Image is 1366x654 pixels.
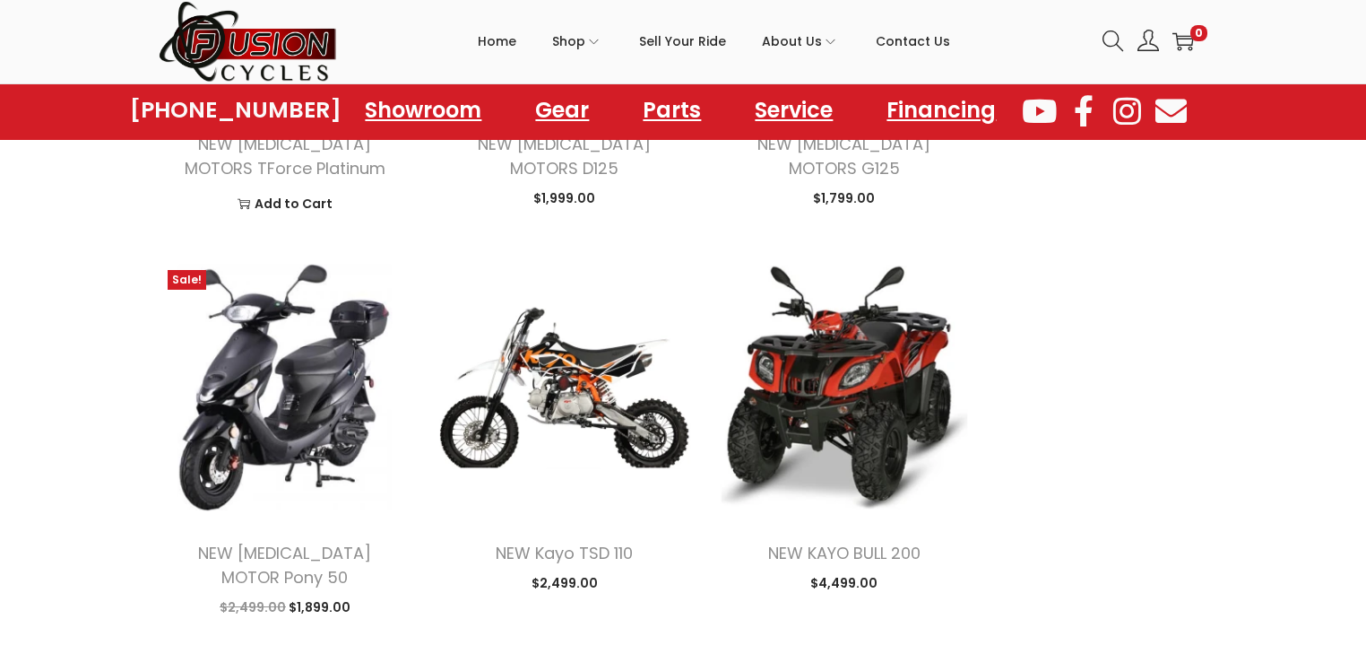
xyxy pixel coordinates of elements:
[762,1,840,82] a: About Us
[869,90,1014,131] a: Financing
[517,90,607,131] a: Gear
[757,133,930,179] a: NEW [MEDICAL_DATA] MOTORS G125
[198,542,371,589] a: NEW [MEDICAL_DATA] MOTOR Pony 50
[639,19,726,64] span: Sell Your Ride
[478,19,516,64] span: Home
[876,19,950,64] span: Contact Us
[496,542,633,564] a: NEW Kayo TSD 110
[810,574,818,592] span: $
[347,90,499,131] a: Showroom
[533,189,595,207] span: 1,999.00
[1172,31,1194,52] a: 0
[532,574,540,592] span: $
[172,190,398,217] a: Add to Cart
[347,90,1014,131] nav: Menu
[762,19,822,64] span: About Us
[533,189,541,207] span: $
[810,574,878,592] span: 4,499.00
[338,1,1089,82] nav: Primary navigation
[130,98,341,123] a: [PHONE_NUMBER]
[289,598,350,616] span: 1,899.00
[552,19,585,64] span: Shop
[813,189,821,207] span: $
[478,133,651,179] a: NEW [MEDICAL_DATA] MOTORS D125
[532,574,598,592] span: 2,499.00
[289,598,297,616] span: $
[813,189,875,207] span: 1,799.00
[768,542,921,564] a: NEW KAYO BULL 200
[438,261,691,514] img: Product image
[876,1,950,82] a: Contact Us
[220,598,228,616] span: $
[639,1,726,82] a: Sell Your Ride
[185,133,385,179] a: NEW [MEDICAL_DATA] MOTORS TForce Platinum
[478,1,516,82] a: Home
[220,598,286,616] span: 2,499.00
[737,90,851,131] a: Service
[625,90,719,131] a: Parts
[552,1,603,82] a: Shop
